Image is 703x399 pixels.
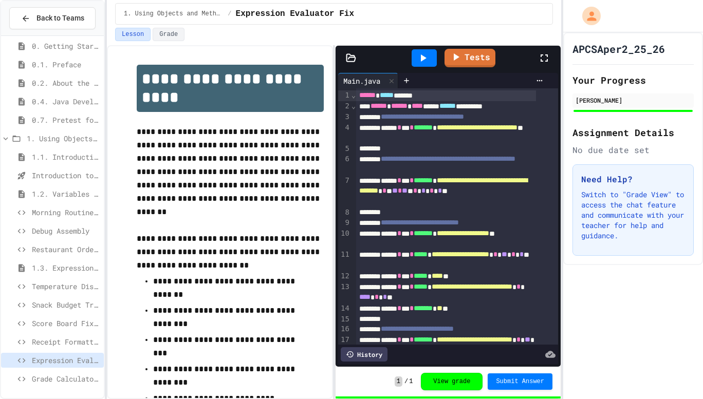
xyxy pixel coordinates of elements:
[9,7,96,29] button: Back to Teams
[153,28,184,41] button: Grade
[32,373,100,384] span: Grade Calculator Pro
[32,336,100,347] span: Receipt Formatter
[338,176,351,208] div: 7
[338,154,351,176] div: 6
[115,28,151,41] button: Lesson
[32,59,100,70] span: 0.1. Preface
[496,377,544,386] span: Submit Answer
[338,271,351,282] div: 12
[228,10,231,18] span: /
[338,324,351,335] div: 16
[338,123,351,144] div: 4
[445,49,495,67] a: Tests
[236,8,354,20] span: Expression Evaluator Fix
[27,133,100,144] span: 1. Using Objects and Methods
[571,4,603,28] div: My Account
[572,144,694,156] div: No due date set
[32,299,100,310] span: Snack Budget Tracker
[32,225,100,236] span: Debug Assembly
[338,282,351,303] div: 13
[32,151,100,162] span: 1.1. Introduction to Algorithms, Programming, and Compilers
[338,90,351,101] div: 1
[338,335,351,356] div: 17
[338,314,351,325] div: 15
[32,244,100,255] span: Restaurant Order System
[351,102,356,110] span: Fold line
[32,262,100,273] span: 1.3. Expressions and Output [New]
[581,189,685,241] p: Switch to "Grade View" to access the chat feature and communicate with your teacher for help and ...
[421,373,483,390] button: View grade
[572,125,694,140] h2: Assignment Details
[32,41,100,51] span: 0. Getting Started
[338,144,351,154] div: 5
[32,78,100,88] span: 0.2. About the AP CSA Exam
[32,170,100,181] span: Introduction to Algorithms, Programming, and Compilers
[32,281,100,292] span: Temperature Display Fix
[338,112,351,123] div: 3
[338,207,351,218] div: 8
[124,10,224,18] span: 1. Using Objects and Methods
[32,96,100,107] span: 0.4. Java Development Environments
[341,347,387,362] div: History
[32,318,100,329] span: Score Board Fixer
[32,207,100,218] span: Morning Routine Fix
[32,188,100,199] span: 1.2. Variables and Data Types
[32,115,100,125] span: 0.7. Pretest for the AP CSA Exam
[36,13,84,24] span: Back to Teams
[338,218,351,229] div: 9
[488,373,552,390] button: Submit Answer
[351,91,356,99] span: Fold line
[338,101,351,112] div: 2
[338,75,385,86] div: Main.java
[409,377,413,386] span: 1
[404,377,408,386] span: /
[395,376,402,387] span: 1
[338,229,351,250] div: 10
[576,96,691,105] div: [PERSON_NAME]
[338,73,398,88] div: Main.java
[572,73,694,87] h2: Your Progress
[581,173,685,185] h3: Need Help?
[32,355,100,366] span: Expression Evaluator Fix
[338,250,351,271] div: 11
[572,42,665,56] h1: APCSAper2_25_26
[338,303,351,314] div: 14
